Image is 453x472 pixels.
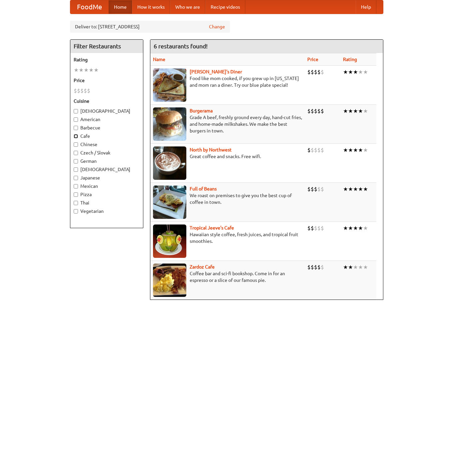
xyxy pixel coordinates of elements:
[132,0,170,14] a: How it works
[89,66,94,74] li: ★
[74,151,78,155] input: Czech / Slovak
[74,108,140,114] label: [DEMOGRAPHIC_DATA]
[209,23,225,30] a: Change
[307,68,311,76] li: $
[307,57,318,62] a: Price
[321,146,324,154] li: $
[321,224,324,232] li: $
[74,134,78,138] input: Cafe
[153,224,186,258] img: jeeves.jpg
[190,108,213,113] a: Burgerama
[311,146,314,154] li: $
[317,264,321,271] li: $
[358,185,363,193] li: ★
[74,149,140,156] label: Czech / Slovak
[314,224,317,232] li: $
[74,126,78,130] input: Barbecue
[353,68,358,76] li: ★
[343,57,357,62] a: Rating
[321,185,324,193] li: $
[153,264,186,297] img: zardoz.jpg
[363,107,368,115] li: ★
[353,264,358,271] li: ★
[190,264,215,270] a: Zardoz Cafe
[317,68,321,76] li: $
[343,107,348,115] li: ★
[314,107,317,115] li: $
[153,153,302,160] p: Great coffee and snacks. Free wifi.
[153,270,302,284] p: Coffee bar and sci-fi bookshop. Come in for an espresso or a slice of our famous pie.
[190,69,242,74] a: [PERSON_NAME]'s Diner
[74,141,140,148] label: Chinese
[314,68,317,76] li: $
[70,0,109,14] a: FoodMe
[358,146,363,154] li: ★
[311,224,314,232] li: $
[74,167,78,172] input: [DEMOGRAPHIC_DATA]
[79,66,84,74] li: ★
[74,56,140,63] h5: Rating
[74,158,140,164] label: German
[311,107,314,115] li: $
[74,183,140,189] label: Mexican
[343,224,348,232] li: ★
[343,185,348,193] li: ★
[74,208,140,214] label: Vegetarian
[87,87,90,94] li: $
[348,224,353,232] li: ★
[363,224,368,232] li: ★
[311,185,314,193] li: $
[74,184,78,188] input: Mexican
[348,68,353,76] li: ★
[70,40,143,53] h4: Filter Restaurants
[153,231,302,245] p: Hawaiian style coffee, fresh juices, and tropical fruit smoothies.
[109,0,132,14] a: Home
[77,87,80,94] li: $
[358,224,363,232] li: ★
[153,192,302,205] p: We roast on premises to give you the best cup of coffee in town.
[363,264,368,271] li: ★
[190,147,232,152] b: North by Northwest
[343,146,348,154] li: ★
[317,107,321,115] li: $
[74,166,140,173] label: [DEMOGRAPHIC_DATA]
[74,117,78,122] input: American
[358,68,363,76] li: ★
[84,66,89,74] li: ★
[363,185,368,193] li: ★
[74,133,140,139] label: Cafe
[70,21,230,33] div: Deliver to: [STREET_ADDRESS]
[353,146,358,154] li: ★
[153,185,186,219] img: beans.jpg
[170,0,205,14] a: Who we are
[153,114,302,134] p: Grade A beef, freshly ground every day, hand-cut fries, and home-made milkshakes. We make the bes...
[80,87,84,94] li: $
[348,264,353,271] li: ★
[356,0,376,14] a: Help
[353,224,358,232] li: ★
[307,185,311,193] li: $
[74,199,140,206] label: Thai
[358,264,363,271] li: ★
[358,107,363,115] li: ★
[74,201,78,205] input: Thai
[314,185,317,193] li: $
[74,174,140,181] label: Japanese
[153,146,186,180] img: north.jpg
[74,176,78,180] input: Japanese
[317,185,321,193] li: $
[321,68,324,76] li: $
[307,146,311,154] li: $
[321,107,324,115] li: $
[74,98,140,104] h5: Cuisine
[74,192,78,197] input: Pizza
[153,68,186,102] img: sallys.jpg
[74,116,140,123] label: American
[363,68,368,76] li: ★
[317,146,321,154] li: $
[307,224,311,232] li: $
[154,43,208,49] ng-pluralize: 6 restaurants found!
